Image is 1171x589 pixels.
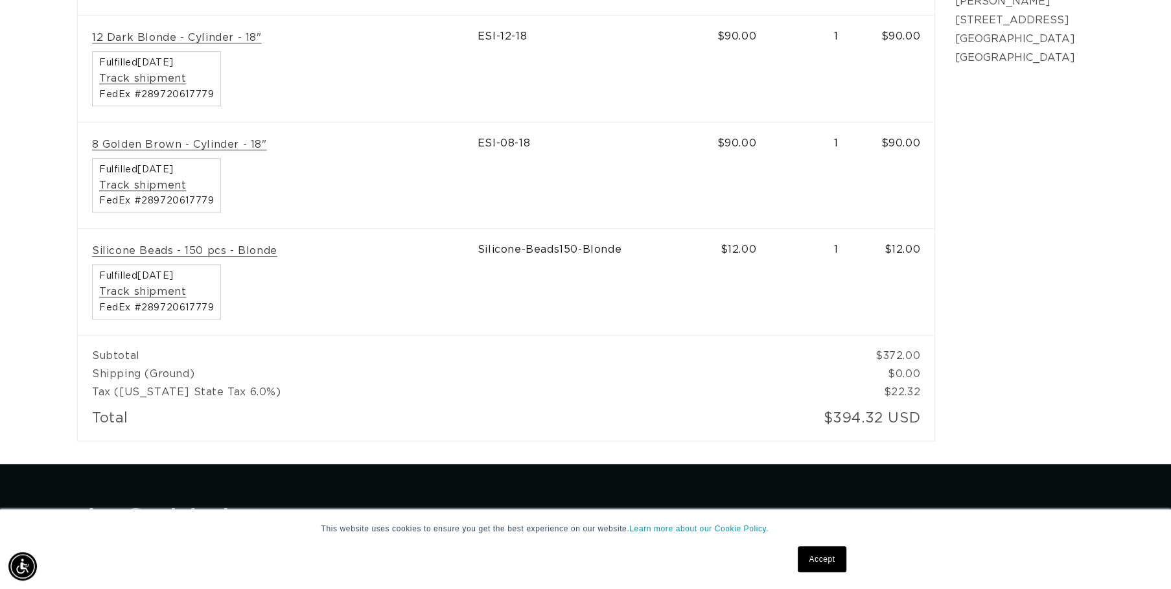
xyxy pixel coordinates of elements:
[853,335,934,365] td: $372.00
[717,138,756,148] span: $90.00
[99,179,186,192] a: Track shipment
[478,229,697,335] td: Silicone-Beads150-Blonde
[78,365,853,383] td: Shipping (Ground)
[771,16,853,122] td: 1
[853,383,934,401] td: $22.32
[321,523,850,535] p: This website uses cookies to ensure you get the best experience on our website.
[99,303,214,312] span: FedEx #289720617779
[99,58,214,67] span: Fulfilled
[853,122,934,229] td: $90.00
[771,229,853,335] td: 1
[853,229,934,335] td: $12.00
[771,401,934,441] td: $394.32 USD
[771,122,853,229] td: 1
[78,508,240,548] img: Aqua Hair Extensions
[478,16,697,122] td: ESI-12-18
[78,401,771,441] td: Total
[478,122,697,229] td: ESI-08-18
[798,546,846,572] a: Accept
[78,335,853,365] td: Subtotal
[92,31,262,45] a: 12 Dark Blonde - Cylinder - 18"
[99,165,214,174] span: Fulfilled
[99,285,186,299] a: Track shipment
[720,244,756,255] span: $12.00
[654,508,1093,526] h2: Stay in the Loop, Get Pro Updates
[92,244,277,258] a: Silicone Beads - 150 pcs - Blonde
[78,383,853,401] td: Tax ([US_STATE] State Tax 6.0%)
[99,196,214,205] span: FedEx #289720617779
[99,90,214,99] span: FedEx #289720617779
[853,16,934,122] td: $90.00
[99,271,214,281] span: Fulfilled
[717,31,756,41] span: $90.00
[629,524,769,533] a: Learn more about our Cookie Policy.
[137,165,174,174] time: [DATE]
[8,552,37,581] div: Accessibility Menu
[92,138,267,152] a: 8 Golden Brown - Cylinder - 18"
[1106,527,1171,589] iframe: Chat Widget
[99,72,186,86] a: Track shipment
[853,365,934,383] td: $0.00
[137,271,174,281] time: [DATE]
[137,58,174,67] time: [DATE]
